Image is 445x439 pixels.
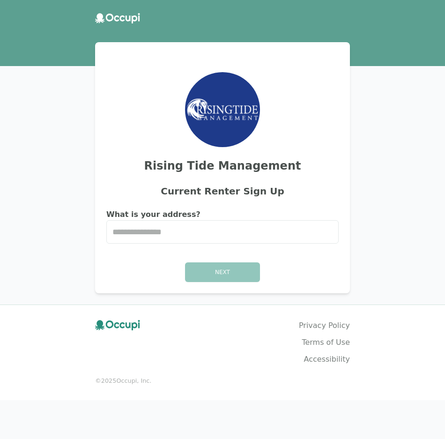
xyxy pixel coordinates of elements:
[106,209,339,220] h2: What is your address?
[107,221,338,243] input: Start typing...
[299,320,350,331] a: Privacy Policy
[106,185,339,198] h2: Current Renter Sign Up
[304,354,350,365] a: Accessibility
[95,376,350,385] small: © 2025 Occupi, Inc.
[106,158,339,173] h2: Rising Tide Management
[185,96,260,123] img: Rising Tide Homes
[302,337,350,348] a: Terms of Use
